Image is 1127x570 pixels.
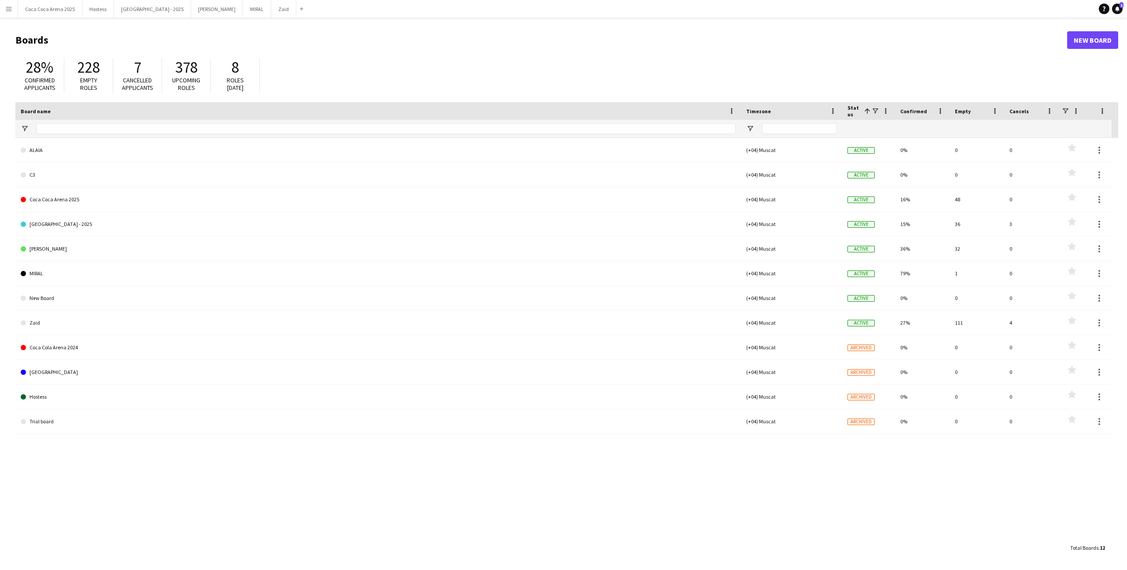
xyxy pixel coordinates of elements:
a: MIRAL [21,261,736,286]
span: Roles [DATE] [227,76,244,92]
div: 0% [895,163,950,187]
span: Empty roles [80,76,97,92]
span: Active [847,172,875,178]
span: Confirmed [900,108,927,115]
div: 0 [1004,385,1059,409]
div: 36% [895,237,950,261]
div: (+04) Muscat [741,286,842,310]
div: (+04) Muscat [741,261,842,285]
div: 111 [950,311,1004,335]
div: (+04) Muscat [741,163,842,187]
a: [GEOGRAPHIC_DATA] [21,360,736,385]
span: 378 [175,58,198,77]
span: Archived [847,418,875,425]
span: 12 [1100,544,1105,551]
a: New Board [21,286,736,311]
div: (+04) Muscat [741,212,842,236]
button: Open Filter Menu [21,125,29,133]
a: ALAIA [21,138,736,163]
div: (+04) Muscat [741,138,842,162]
div: 0 [1004,187,1059,211]
span: Archived [847,394,875,400]
button: Hostess [82,0,114,18]
div: 0% [895,385,950,409]
div: 0 [1004,286,1059,310]
button: Open Filter Menu [746,125,754,133]
div: 0 [950,286,1004,310]
span: Timezone [746,108,771,115]
input: Board name Filter Input [37,123,736,134]
span: Board name [21,108,51,115]
span: Status [847,104,861,118]
div: 0 [1004,237,1059,261]
span: Cancels [1009,108,1029,115]
span: 228 [77,58,100,77]
div: (+04) Muscat [741,409,842,433]
div: 0 [1004,409,1059,433]
span: Active [847,295,875,302]
a: Trial board [21,409,736,434]
div: 0 [950,138,1004,162]
a: [PERSON_NAME] [21,237,736,261]
button: Zaid [271,0,296,18]
span: Active [847,320,875,326]
h1: Boards [15,33,1067,47]
span: Empty [955,108,971,115]
span: Confirmed applicants [24,76,55,92]
button: MIRAL [243,0,271,18]
div: 27% [895,311,950,335]
div: 0 [950,163,1004,187]
a: New Board [1067,31,1118,49]
div: (+04) Muscat [741,187,842,211]
div: 79% [895,261,950,285]
div: 0 [1004,335,1059,359]
span: Active [847,147,875,154]
button: [GEOGRAPHIC_DATA] - 2025 [114,0,191,18]
div: 0% [895,360,950,384]
span: Archived [847,344,875,351]
span: Total Boards [1070,544,1098,551]
div: 16% [895,187,950,211]
div: 0 [950,360,1004,384]
div: 0 [1004,360,1059,384]
span: 1 [1120,2,1123,8]
div: 0 [1004,163,1059,187]
div: 0% [895,286,950,310]
div: (+04) Muscat [741,311,842,335]
div: 0% [895,335,950,359]
div: 0 [950,385,1004,409]
div: 32 [950,237,1004,261]
input: Timezone Filter Input [762,123,837,134]
a: C3 [21,163,736,187]
button: Coca Coca Arena 2025 [18,0,82,18]
a: Coca Coca Arena 2025 [21,187,736,212]
span: 7 [134,58,141,77]
a: Zaid [21,311,736,335]
span: Active [847,270,875,277]
div: 48 [950,187,1004,211]
a: Coca Cola Arena 2024 [21,335,736,360]
div: 0 [1004,261,1059,285]
span: Active [847,196,875,203]
div: (+04) Muscat [741,335,842,359]
div: 0% [895,138,950,162]
a: [GEOGRAPHIC_DATA] - 2025 [21,212,736,237]
span: Active [847,246,875,252]
div: (+04) Muscat [741,360,842,384]
div: 1 [950,261,1004,285]
div: 0 [950,335,1004,359]
span: 28% [26,58,53,77]
div: 0 [950,409,1004,433]
span: 8 [232,58,239,77]
a: 1 [1112,4,1123,14]
div: 4 [1004,311,1059,335]
span: Active [847,221,875,228]
div: 0 [1004,138,1059,162]
div: (+04) Muscat [741,237,842,261]
div: 15% [895,212,950,236]
span: Upcoming roles [172,76,200,92]
div: : [1070,539,1105,556]
div: (+04) Muscat [741,385,842,409]
a: Hostess [21,385,736,409]
button: [PERSON_NAME] [191,0,243,18]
